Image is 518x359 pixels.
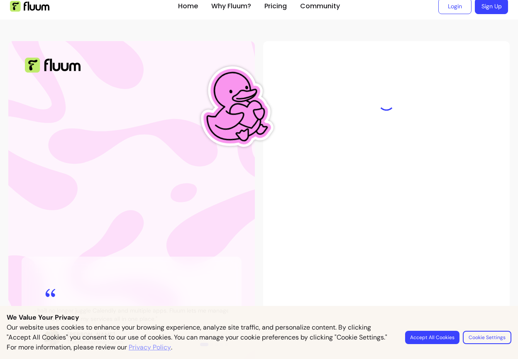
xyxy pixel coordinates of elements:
[463,331,511,344] button: Cookie Settings
[10,1,49,12] img: Fluum Logo
[178,1,198,11] a: Home
[405,331,459,344] button: Accept All Cookies
[378,94,395,111] div: Loading
[185,58,283,156] img: Fluum Duck sticker
[7,323,395,352] p: Our website uses cookies to enhance your browsing experience, analyze site traffic, and personali...
[264,1,287,11] a: Pricing
[300,1,340,11] a: Community
[7,313,511,323] p: We Value Your Privacy
[211,1,251,11] a: Why Fluum?
[129,342,171,352] a: Privacy Policy
[25,58,81,73] img: Fluum Logo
